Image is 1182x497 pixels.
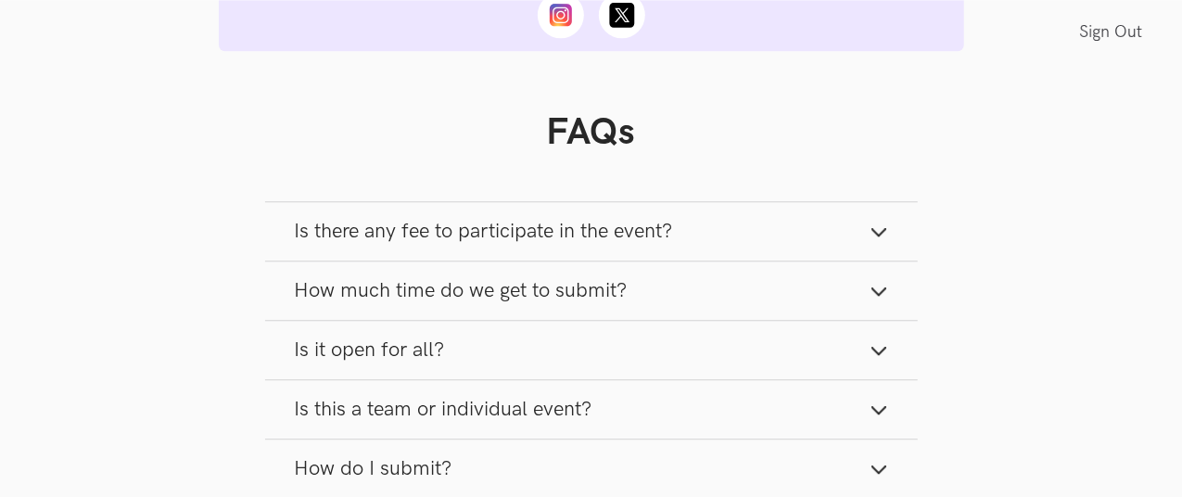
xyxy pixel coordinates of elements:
[295,397,592,422] span: Is this a team or individual event?
[295,278,628,303] span: How much time do we get to submit?
[265,261,918,320] button: How much time do we get to submit?
[265,110,918,155] h1: FAQs
[265,202,918,261] button: Is there any fee to participate in the event?
[295,456,452,481] span: How do I submit?
[1079,11,1152,53] a: Sign Out
[265,321,918,379] button: Is it open for all?
[265,380,918,439] button: Is this a team or individual event?
[295,338,445,363] span: Is it open for all?
[295,219,673,244] span: Is there any fee to participate in the event?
